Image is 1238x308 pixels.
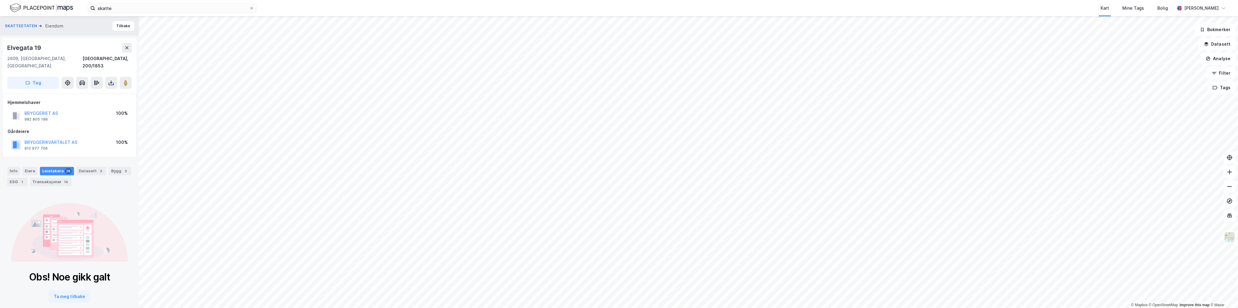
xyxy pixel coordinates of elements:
[24,117,48,122] div: 982 805 198
[7,167,20,175] div: Info
[116,139,128,146] div: 100%
[29,271,110,283] div: Obs! Noe gikk galt
[1207,82,1236,94] button: Tags
[1184,5,1219,12] div: [PERSON_NAME]
[5,23,38,29] button: SKATTEETATEN
[24,146,48,151] div: 912 977 706
[95,4,249,13] input: Søk på adresse, matrikkel, gårdeiere, leietakere eller personer
[7,77,59,89] button: Tag
[8,128,131,135] div: Gårdeiere
[76,167,106,175] div: Datasett
[1199,38,1236,50] button: Datasett
[1157,5,1168,12] div: Bolig
[49,290,90,303] button: Ta meg tilbake
[123,168,129,174] div: 3
[45,22,63,30] div: Eiendom
[116,110,128,117] div: 100%
[112,21,134,31] button: Tilbake
[98,168,104,174] div: 3
[109,167,131,175] div: Bygg
[1208,279,1238,308] iframe: Chat Widget
[8,99,131,106] div: Hjemmelshaver
[19,179,25,185] div: 1
[1131,303,1148,307] a: Mapbox
[1180,303,1210,307] a: Improve this map
[1101,5,1109,12] div: Kart
[7,178,27,186] div: ESG
[1149,303,1178,307] a: OpenStreetMap
[1122,5,1144,12] div: Mine Tags
[82,55,132,70] div: [GEOGRAPHIC_DATA], 200/1853
[10,3,73,13] img: logo.f888ab2527a4732fd821a326f86c7f29.svg
[1208,279,1238,308] div: Kontrollprogram for chat
[7,55,82,70] div: 2609, [GEOGRAPHIC_DATA], [GEOGRAPHIC_DATA]
[1207,67,1236,79] button: Filter
[1224,232,1235,243] img: Z
[65,168,72,174] div: 28
[22,167,37,175] div: Eiere
[30,178,72,186] div: Transaksjoner
[1201,53,1236,65] button: Analyse
[63,179,69,185] div: 14
[1195,24,1236,36] button: Bokmerker
[7,43,42,53] div: Elvegata 19
[40,167,74,175] div: Leietakere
